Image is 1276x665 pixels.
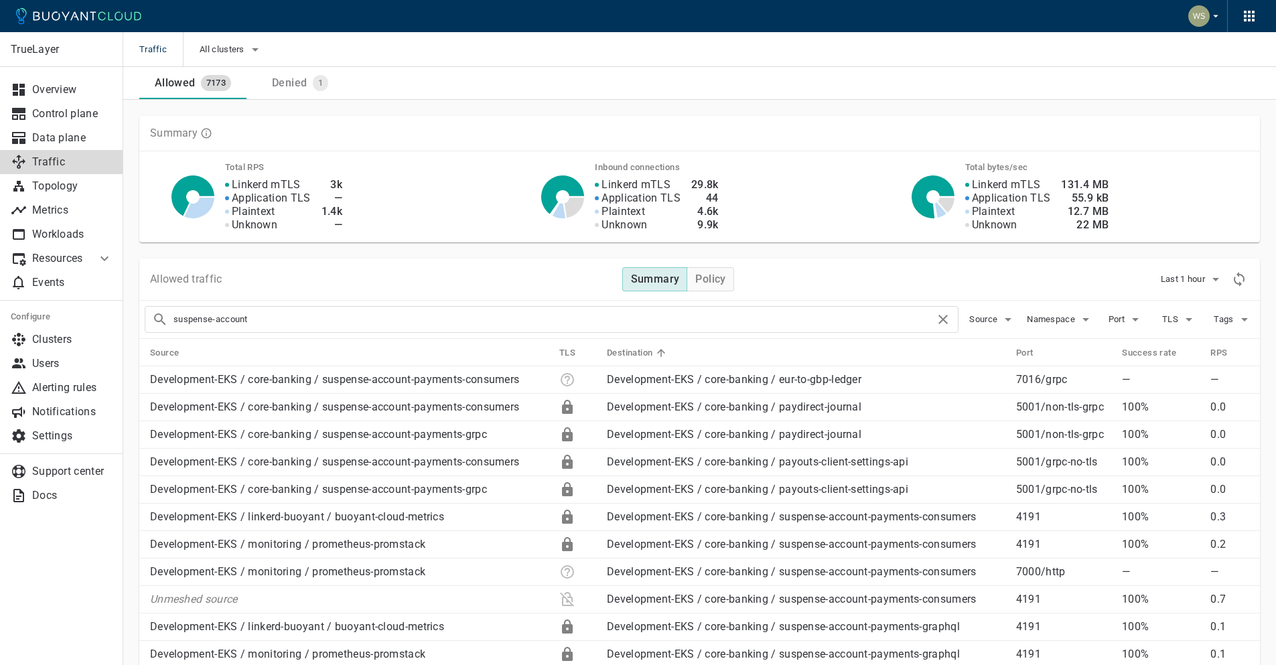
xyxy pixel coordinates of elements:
p: — [1210,373,1249,386]
h4: — [322,192,343,205]
p: Plaintext [232,205,275,218]
p: Unknown [601,218,647,232]
div: Unknown [559,372,575,388]
p: Unknown [232,218,277,232]
h4: 4.6k [691,205,719,218]
p: 4191 [1016,648,1111,661]
p: 4191 [1016,620,1111,634]
p: TrueLayer [11,43,112,56]
img: Weichung Shaw [1188,5,1210,27]
a: Development-EKS / core-banking / suspense-account-payments-consumers [607,593,976,605]
span: Traffic [139,32,183,67]
p: Application TLS [601,192,681,205]
h4: 9.9k [691,218,719,232]
p: Resources [32,252,86,265]
p: 0.1 [1210,620,1249,634]
p: 0.0 [1210,428,1249,441]
h4: 22 MB [1061,218,1109,232]
p: 100% [1122,428,1200,441]
button: Port [1105,309,1147,329]
p: Workloads [32,228,113,241]
p: Traffic [32,155,113,169]
a: Allowed7173 [139,67,246,99]
p: 0.0 [1210,455,1249,469]
h4: — [322,218,343,232]
p: Docs [32,489,113,502]
a: Development-EKS / core-banking / suspense-account-payments-consumers [150,455,519,468]
span: Success rate [1122,347,1194,359]
p: 0.2 [1210,538,1249,551]
a: Development-EKS / core-banking / suspense-account-payments-grpc [150,483,487,496]
a: Development-EKS / monitoring / prometheus-promstack [150,648,425,660]
p: Data plane [32,131,113,145]
a: Development-EKS / core-banking / suspense-account-payments-grpc [150,428,487,441]
p: 5001 / grpc-no-tls [1016,455,1111,469]
span: TLS [559,347,593,359]
h5: Destination [607,348,652,358]
p: Application TLS [232,192,311,205]
a: Development-EKS / core-banking / suspense-account-payments-consumers [150,400,519,413]
h4: 3k [322,178,343,192]
span: All clusters [200,44,247,55]
div: Unknown [559,564,575,580]
a: Denied1 [246,67,354,99]
span: Source [150,347,196,359]
span: Source [969,314,1000,325]
input: Search [173,310,935,329]
p: Summary [150,127,198,140]
p: 0.3 [1210,510,1249,524]
button: Namespace [1027,309,1094,329]
h4: 55.9 kB [1061,192,1109,205]
p: Plaintext [601,205,645,218]
div: Plaintext [559,591,575,607]
p: 100% [1122,593,1200,606]
p: Overview [32,83,113,96]
p: 100% [1122,510,1200,524]
p: 7000 / http [1016,565,1111,579]
a: Development-EKS / core-banking / suspense-account-payments-graphql [607,648,960,660]
p: 4191 [1016,510,1111,524]
span: RPS [1210,347,1245,359]
p: 100% [1122,483,1200,496]
p: 100% [1122,400,1200,414]
p: 5001 / non-tls-grpc [1016,428,1111,441]
div: Refresh metrics [1229,269,1249,289]
p: Settings [32,429,113,443]
p: 100% [1122,648,1200,661]
a: Development-EKS / linkerd-buoyant / buoyant-cloud-metrics [150,620,444,633]
p: Topology [32,179,113,193]
span: Destination [607,347,670,359]
p: Users [32,357,113,370]
a: Development-EKS / core-banking / suspense-account-payments-graphql [607,620,960,633]
span: Namespace [1027,314,1078,325]
svg: TLS data is compiled from traffic seen by Linkerd proxies. RPS and TCP bytes reflect both inbound... [200,127,212,139]
p: — [1122,373,1200,386]
button: All clusters [200,40,263,60]
h4: 1.4k [322,205,343,218]
p: 100% [1122,455,1200,469]
p: Support center [32,465,113,478]
h4: 29.8k [691,178,719,192]
h4: 12.7 MB [1061,205,1109,218]
a: Development-EKS / core-banking / paydirect-journal [607,428,861,441]
p: Allowed traffic [150,273,222,286]
h4: Summary [631,273,680,286]
h5: Configure [11,311,113,322]
a: Development-EKS / core-banking / suspense-account-payments-consumers [150,373,519,386]
p: 100% [1122,620,1200,634]
span: 7173 [201,78,232,88]
p: 0.7 [1210,593,1249,606]
div: Allowed [149,71,196,90]
p: 5001 / grpc-no-tls [1016,483,1111,496]
p: Linkerd mTLS [972,178,1041,192]
span: Tags [1214,314,1236,325]
h5: Success rate [1122,348,1176,358]
p: 5001 / non-tls-grpc [1016,400,1111,414]
a: Development-EKS / core-banking / suspense-account-payments-consumers [607,510,976,523]
p: Linkerd mTLS [232,178,301,192]
p: Linkerd mTLS [601,178,670,192]
a: Development-EKS / core-banking / suspense-account-payments-consumers [607,538,976,550]
p: Plaintext [972,205,1015,218]
h4: Policy [695,273,725,286]
h4: 44 [691,192,719,205]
